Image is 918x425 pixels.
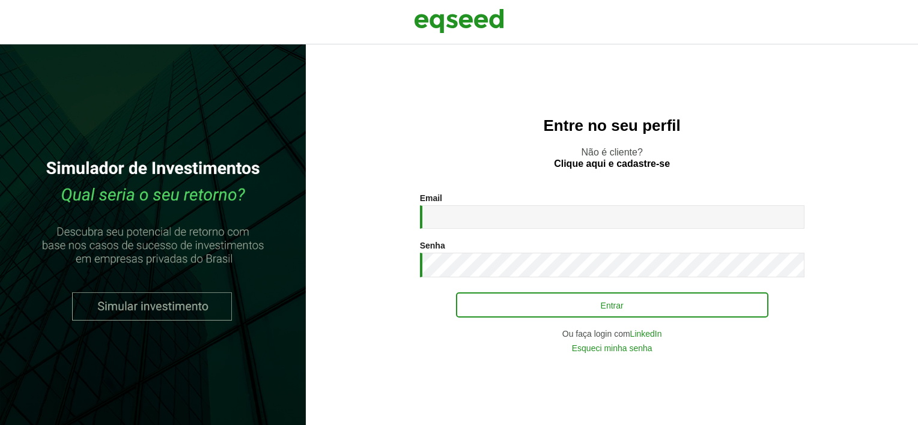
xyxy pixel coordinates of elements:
a: Clique aqui e cadastre-se [554,159,670,169]
h2: Entre no seu perfil [330,117,894,134]
a: LinkedIn [630,330,662,338]
button: Entrar [456,292,768,318]
img: EqSeed Logo [414,6,504,36]
label: Email [420,194,442,202]
p: Não é cliente? [330,146,894,169]
a: Esqueci minha senha [572,344,652,352]
div: Ou faça login com [420,330,804,338]
label: Senha [420,241,445,250]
